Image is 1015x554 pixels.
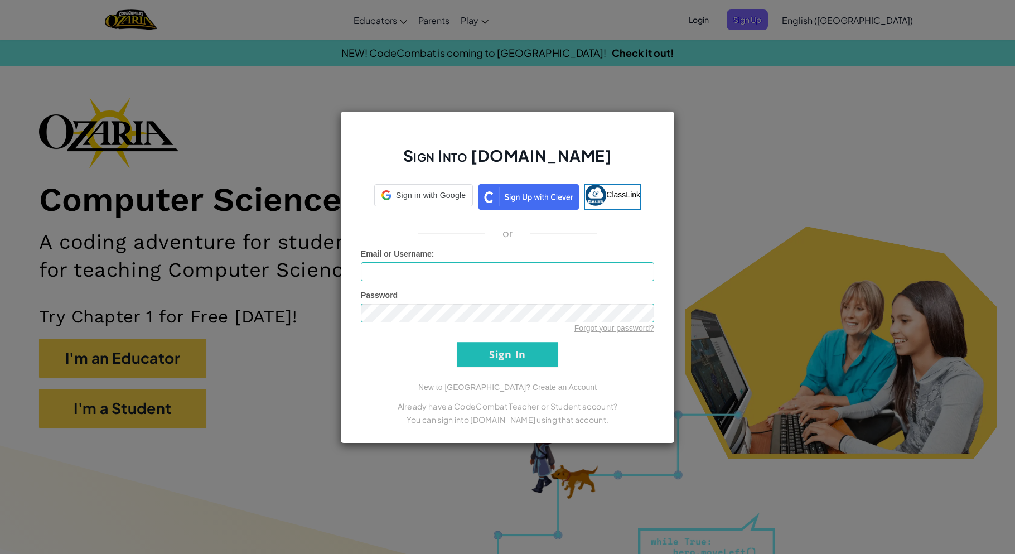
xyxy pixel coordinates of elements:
[585,185,606,206] img: classlink-logo-small.png
[478,184,579,210] img: clever_sso_button@2x.png
[418,383,597,392] a: New to [GEOGRAPHIC_DATA]? Create an Account
[361,399,654,413] p: Already have a CodeCombat Teacher or Student account?
[374,184,473,206] div: Sign in with Google
[374,184,473,210] a: Sign in with Google
[361,249,432,258] span: Email or Username
[502,227,513,240] p: or
[457,342,558,367] input: Sign In
[396,190,466,201] span: Sign in with Google
[361,413,654,426] p: You can sign into [DOMAIN_NAME] using that account.
[361,145,654,177] h2: Sign Into [DOMAIN_NAME]
[606,190,640,199] span: ClassLink
[361,291,398,300] span: Password
[574,324,654,333] a: Forgot your password?
[361,248,434,259] label: :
